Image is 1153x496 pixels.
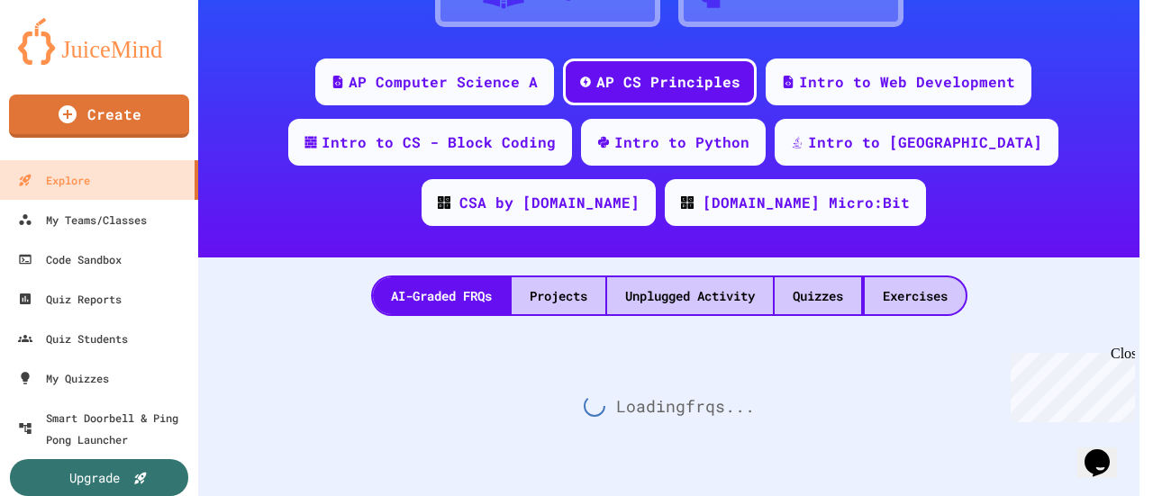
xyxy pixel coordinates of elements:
img: CODE_logo_RGB.png [681,196,694,209]
div: Exercises [865,277,966,314]
div: My Teams/Classes [18,209,147,230]
div: Chat with us now!Close [7,7,124,114]
div: CSA by [DOMAIN_NAME] [459,192,640,213]
div: Quiz Students [18,328,128,349]
a: Create [9,95,189,138]
img: logo-orange.svg [18,18,180,65]
div: Loading frq s... [198,316,1139,496]
div: AP Computer Science A [349,71,538,93]
div: Intro to Web Development [799,71,1015,93]
div: Intro to Python [614,131,749,153]
div: AP CS Principles [596,71,740,93]
div: Smart Doorbell & Ping Pong Launcher [18,407,191,450]
div: [DOMAIN_NAME] Micro:Bit [703,192,910,213]
div: Quizzes [775,277,861,314]
img: CODE_logo_RGB.png [438,196,450,209]
div: Quiz Reports [18,288,122,310]
div: Code Sandbox [18,248,122,270]
div: Intro to CS - Block Coding [322,131,556,153]
div: AI-Graded FRQs [373,277,510,314]
div: Explore [18,169,90,191]
div: My Quizzes [18,367,109,389]
div: Intro to [GEOGRAPHIC_DATA] [808,131,1042,153]
div: Unplugged Activity [607,277,773,314]
div: Projects [512,277,605,314]
iframe: chat widget [1003,346,1135,422]
iframe: chat widget [1077,424,1135,478]
div: Upgrade [69,468,120,487]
